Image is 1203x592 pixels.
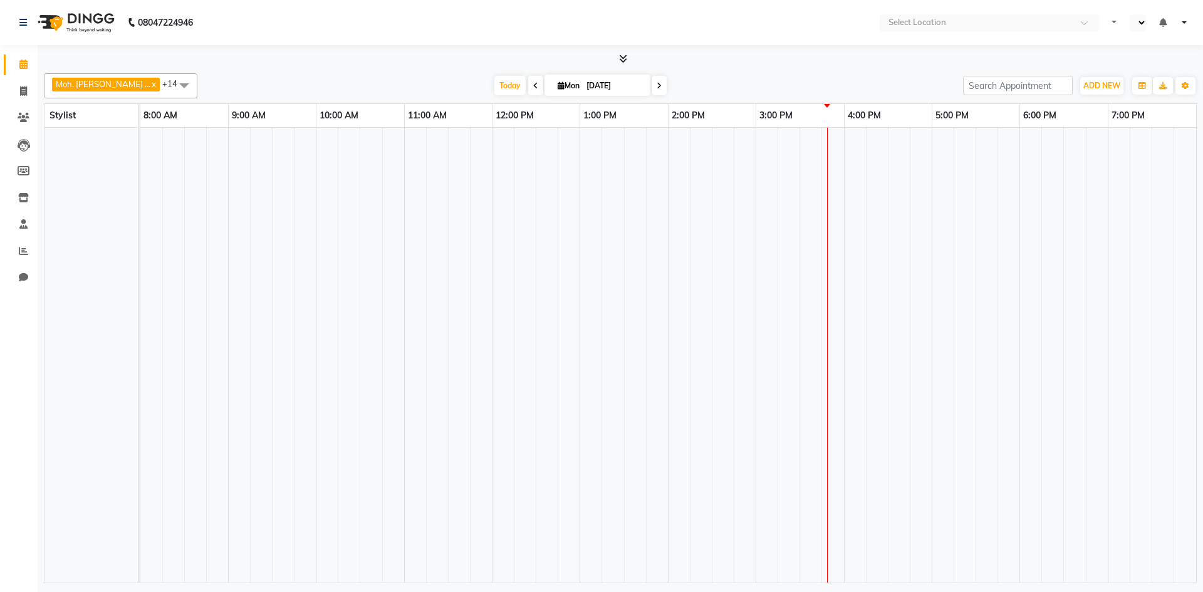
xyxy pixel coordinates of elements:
a: 1:00 PM [580,106,620,125]
span: Moh. [PERSON_NAME] ... [56,79,150,89]
a: x [150,79,156,89]
img: logo [32,5,118,40]
div: Select Location [888,16,946,29]
b: 08047224946 [138,5,193,40]
a: 4:00 PM [845,106,884,125]
a: 10:00 AM [316,106,362,125]
a: 11:00 AM [405,106,450,125]
a: 5:00 PM [932,106,972,125]
span: Today [494,76,526,95]
input: Search Appointment [963,76,1073,95]
span: Mon [555,81,583,90]
input: 2025-09-01 [583,76,645,95]
span: ADD NEW [1083,81,1120,90]
a: 2:00 PM [669,106,708,125]
button: ADD NEW [1080,77,1123,95]
a: 6:00 PM [1020,106,1060,125]
a: 3:00 PM [756,106,796,125]
a: 9:00 AM [229,106,269,125]
a: 12:00 PM [492,106,537,125]
a: 7:00 PM [1108,106,1148,125]
a: 8:00 AM [140,106,180,125]
span: Stylist [49,110,76,121]
span: +14 [162,78,187,88]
